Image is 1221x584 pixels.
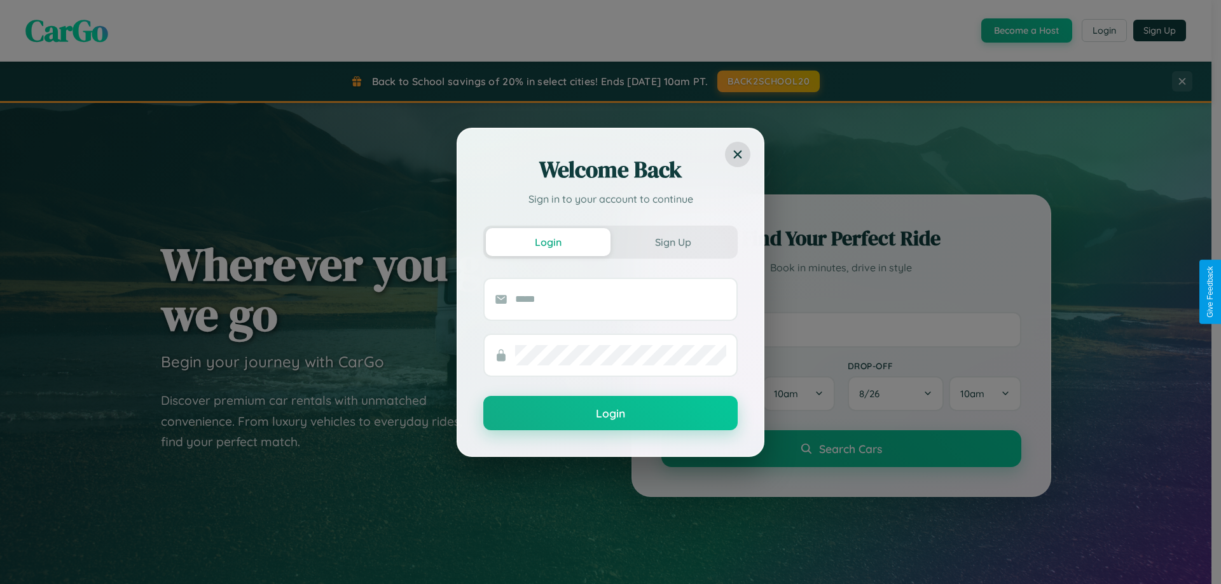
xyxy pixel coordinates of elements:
[483,191,738,207] p: Sign in to your account to continue
[483,396,738,430] button: Login
[483,154,738,185] h2: Welcome Back
[610,228,735,256] button: Sign Up
[486,228,610,256] button: Login
[1206,266,1215,318] div: Give Feedback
